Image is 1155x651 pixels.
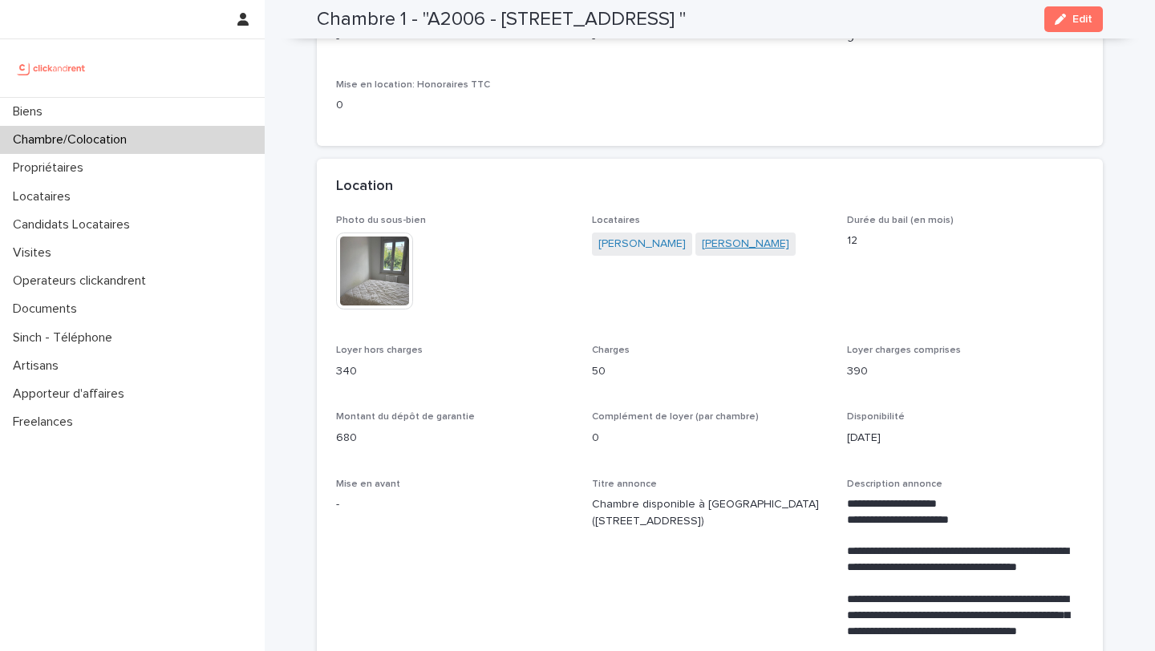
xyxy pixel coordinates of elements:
[592,496,829,530] p: Chambre disponible à [GEOGRAPHIC_DATA] ([STREET_ADDRESS])
[592,412,759,422] span: Complément de loyer (par chambre)
[6,160,96,176] p: Propriétaires
[6,273,159,289] p: Operateurs clickandrent
[336,496,573,513] p: -
[6,414,86,430] p: Freelances
[336,346,423,355] span: Loyer hors charges
[6,217,143,232] p: Candidats Locataires
[336,412,475,422] span: Montant du dépôt de garantie
[336,97,573,114] p: 0
[336,430,573,447] p: 680
[336,363,573,380] p: 340
[336,216,426,225] span: Photo du sous-bien
[847,430,1084,447] p: [DATE]
[6,104,55,119] p: Biens
[6,301,90,317] p: Documents
[592,30,829,47] p: -
[847,346,961,355] span: Loyer charges comprises
[336,178,393,196] h2: Location
[592,216,640,225] span: Locataires
[847,479,942,489] span: Description annonce
[592,346,630,355] span: Charges
[592,430,829,447] p: 0
[847,232,1084,249] p: 12
[6,330,125,346] p: Sinch - Téléphone
[317,8,686,31] h2: Chambre 1 - "A2006 - [STREET_ADDRESS] "
[6,386,137,402] p: Apporteur d'affaires
[592,479,657,489] span: Titre annonce
[1072,14,1092,25] span: Edit
[592,363,829,380] p: 50
[336,30,573,47] p: -
[6,132,140,148] p: Chambre/Colocation
[336,80,490,90] span: Mise en location: Honoraires TTC
[598,236,686,253] a: [PERSON_NAME]
[702,236,789,253] a: [PERSON_NAME]
[847,30,1084,47] p: 9
[847,363,1084,380] p: 390
[847,412,905,422] span: Disponibilité
[847,216,954,225] span: Durée du bail (en mois)
[13,52,91,84] img: UCB0brd3T0yccxBKYDjQ
[6,245,64,261] p: Visites
[1044,6,1103,32] button: Edit
[6,189,83,204] p: Locataires
[336,479,400,489] span: Mise en avant
[6,358,71,374] p: Artisans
